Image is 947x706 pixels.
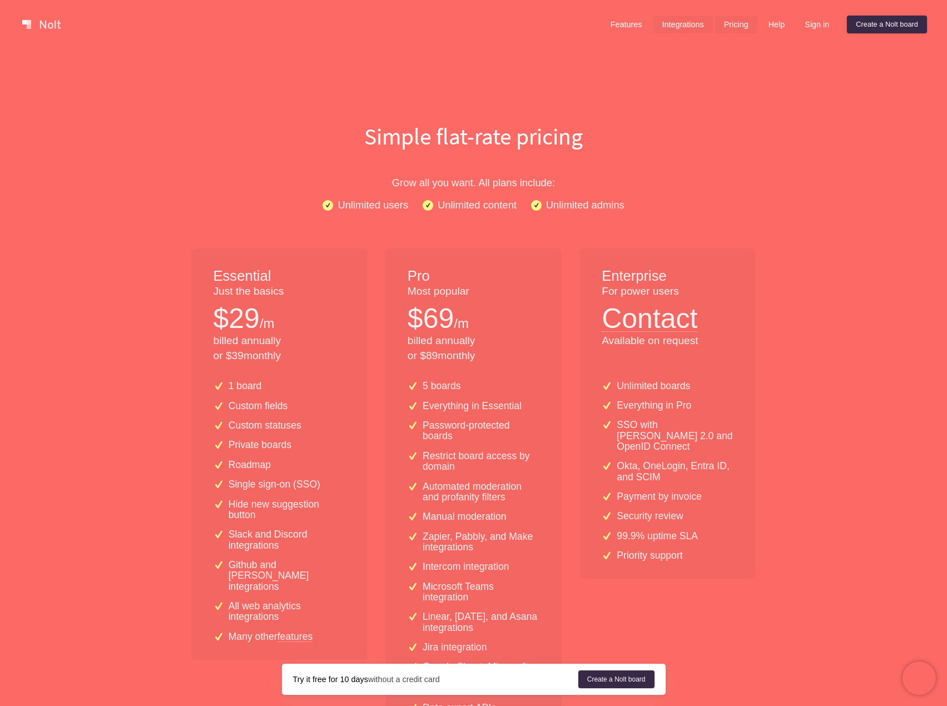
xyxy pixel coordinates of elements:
p: Unlimited users [338,197,408,213]
a: Integrations [653,16,712,33]
p: Zapier, Pabbly, and Make integrations [423,531,539,553]
p: For power users [602,284,733,299]
iframe: Chatra live chat [903,662,936,695]
p: Password-protected boards [423,420,539,442]
p: Unlimited content [438,197,517,213]
p: Private boards [229,440,291,450]
p: Many other [229,632,313,642]
p: Unlimited admins [546,197,624,213]
p: Just the basics [214,284,345,299]
p: Restrict board access by domain [423,451,539,473]
a: Sign in [796,16,838,33]
a: Help [760,16,794,33]
p: 99.9% uptime SLA [617,531,698,541]
h1: Enterprise [602,266,733,286]
p: /m [260,314,275,333]
p: Manual moderation [423,511,507,522]
p: Unlimited boards [617,381,690,391]
p: billed annually or $ 89 monthly [408,334,539,364]
p: 1 board [229,381,262,391]
p: Custom fields [229,401,288,411]
p: Okta, OneLogin, Entra ID, and SCIM [617,461,733,483]
h1: Pro [408,266,539,286]
p: $ 29 [214,299,260,338]
div: without a credit card [293,674,578,685]
p: Priority support [617,550,682,561]
strong: Try it free for 10 days [293,675,368,684]
p: Most popular [408,284,539,299]
p: Google Sheet, Microsoft Excel, and Zoho integrations [423,662,539,694]
p: Linear, [DATE], and Asana integrations [423,611,539,633]
a: features [277,632,313,642]
p: Grow all you want. All plans include: [118,175,830,191]
p: Automated moderation and profanity filters [423,481,539,503]
a: Pricing [715,16,757,33]
p: SSO with [PERSON_NAME] 2.0 and OpenID Connect [617,420,733,452]
p: Slack and Discord integrations [229,529,345,551]
p: Roadmap [229,460,271,470]
p: Security review [617,511,683,521]
p: /m [454,314,469,333]
a: Features [602,16,651,33]
p: Github and [PERSON_NAME] integrations [229,560,345,592]
p: Jira integration [423,642,487,653]
p: $ 69 [408,299,454,338]
a: Create a Nolt board [847,16,927,33]
p: Microsoft Teams integration [423,581,539,603]
h1: Essential [214,266,345,286]
p: Intercom integration [423,561,509,572]
button: Contact [602,299,697,332]
p: Hide new suggestion button [229,499,345,521]
p: Single sign-on (SSO) [229,479,320,490]
p: 5 boards [423,381,460,391]
p: Everything in Pro [617,400,691,411]
a: Create a Nolt board [578,670,655,688]
p: Available on request [602,334,733,349]
p: Everything in Essential [423,401,522,411]
p: Custom statuses [229,420,301,431]
p: Payment by invoice [617,491,702,502]
h1: Simple flat-rate pricing [118,120,830,152]
p: billed annually or $ 39 monthly [214,334,345,364]
p: All web analytics integrations [229,601,345,623]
